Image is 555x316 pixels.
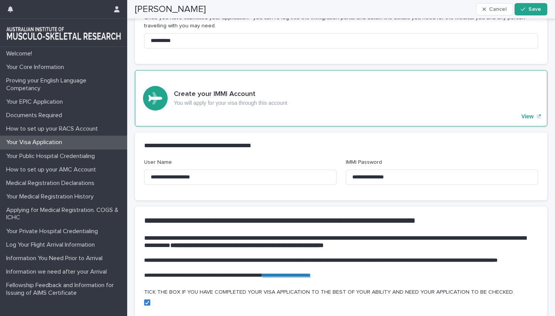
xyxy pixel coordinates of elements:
[3,98,69,106] p: Your EPIC Application
[476,3,513,15] button: Cancel
[3,166,102,173] p: How to set up your AMC Account
[3,77,127,92] p: Proving your English Language Competancy
[3,255,109,262] p: Information You Need Prior to Arrival
[3,50,38,57] p: Welcome!
[3,180,101,187] p: Medical Registration Declarations
[3,268,113,276] p: Information we need after your Arrival
[174,100,287,106] p: You will apply for your visa through this account
[346,158,538,166] p: IMMI Password
[144,14,538,30] p: Once you have submitted your application - you can re-log into the immigration portal and obtain ...
[3,241,101,249] p: Log Your Flight Arrival Information
[3,282,127,296] p: Fellowship Feedback and Information for Issuing of AIMS Certificate
[3,139,68,146] p: Your Visa Application
[3,228,104,235] p: Your Private Hospital Credentialing
[135,4,206,15] h2: [PERSON_NAME]
[144,288,538,296] p: TICK THE BOX IF YOU HAVE COMPLETED YOUR VISA APPLICATION TO THE BEST OF YOUR ABILITY AND NEED YOU...
[6,25,121,40] img: 1xcjEmqDTcmQhduivVBy
[3,64,70,71] p: Your Core Information
[135,70,547,126] a: View
[3,112,68,119] p: Documents Required
[489,7,506,12] span: Cancel
[521,113,534,120] p: View
[3,153,101,160] p: Your Public Hospital Credentialing
[174,90,287,99] h3: Create your IMMI Account
[528,7,541,12] span: Save
[3,193,100,200] p: Your Medical Registration History
[144,158,336,166] p: User Name
[3,207,127,221] p: Applying for Medical Registration. COGS & ICHC
[515,3,547,15] button: Save
[3,125,104,133] p: How to set up your RACS Account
